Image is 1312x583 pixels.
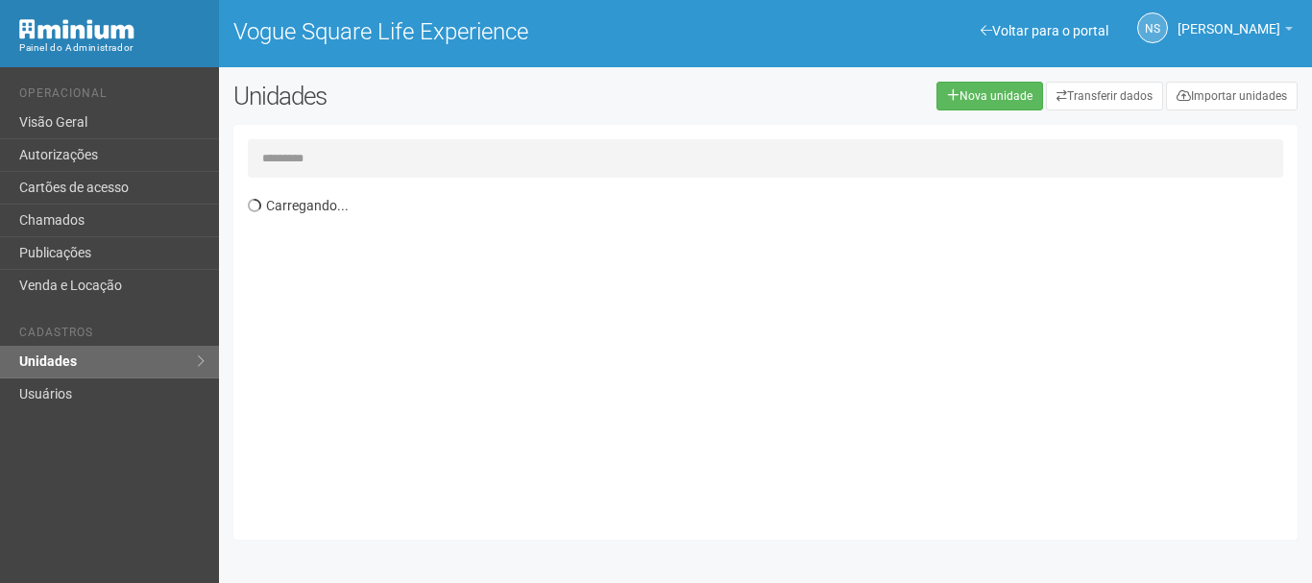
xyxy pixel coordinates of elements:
[1166,82,1298,110] a: Importar unidades
[1046,82,1163,110] a: Transferir dados
[1178,24,1293,39] a: [PERSON_NAME]
[19,86,205,107] li: Operacional
[981,23,1108,38] a: Voltar para o portal
[248,187,1298,525] div: Carregando...
[936,82,1043,110] a: Nova unidade
[233,82,660,110] h2: Unidades
[233,19,751,44] h1: Vogue Square Life Experience
[1137,12,1168,43] a: NS
[1178,3,1280,36] span: Nicolle Silva
[19,39,205,57] div: Painel do Administrador
[19,326,205,346] li: Cadastros
[19,19,134,39] img: Minium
